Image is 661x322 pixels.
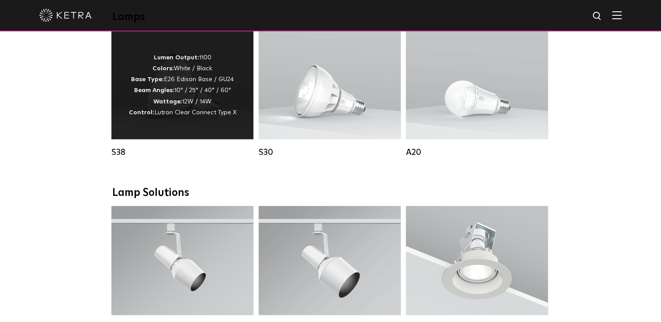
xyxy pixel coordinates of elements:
[129,52,236,118] p: 1100 White / Black E26 Edison Base / GU24 10° / 25° / 40° / 60° 12W / 14W
[111,30,253,158] a: S38 Lumen Output:1100Colors:White / BlackBase Type:E26 Edison Base / GU24Beam Angles:10° / 25° / ...
[112,187,549,199] div: Lamp Solutions
[406,30,548,158] a: A20 Lumen Output:600 / 800Colors:White / BlackBase Type:E26 Edison Base / GU24Beam Angles:Omni-Di...
[259,147,401,158] div: S30
[153,99,182,105] strong: Wattage:
[131,76,164,82] strong: Base Type:
[134,87,174,93] strong: Beam Angles:
[39,9,92,22] img: ketra-logo-2019-white
[154,110,236,116] span: Lutron Clear Connect Type X
[612,11,622,19] img: Hamburger%20Nav.svg
[129,110,154,116] strong: Control:
[111,147,253,158] div: S38
[154,55,199,61] strong: Lumen Output:
[259,30,401,158] a: S30 Lumen Output:1100Colors:White / BlackBase Type:E26 Edison Base / GU24Beam Angles:15° / 25° / ...
[592,11,603,22] img: search icon
[406,147,548,158] div: A20
[152,65,174,72] strong: Colors:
